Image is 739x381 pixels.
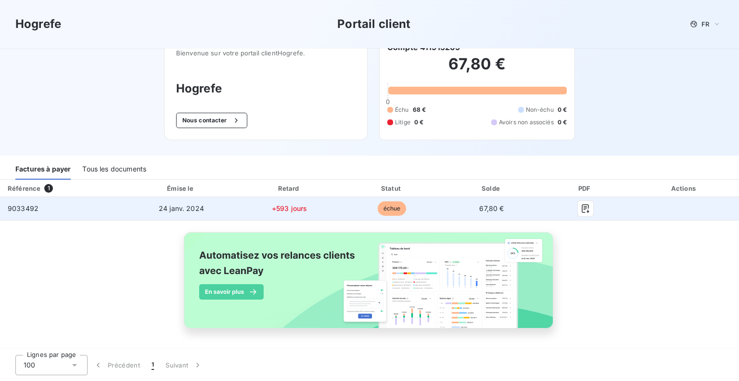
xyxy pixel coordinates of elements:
span: FR [701,20,709,28]
h3: Portail client [337,15,410,33]
button: Précédent [88,355,146,375]
button: Nous contacter [176,113,247,128]
div: Retard [240,184,339,193]
span: +593 jours [272,204,307,212]
div: Factures à payer [15,159,71,180]
h3: Hogrefe [15,15,61,33]
span: Litige [395,118,410,127]
div: Émise le [127,184,236,193]
span: Non-échu [526,105,554,114]
div: Solde [445,184,539,193]
span: Avoirs non associés [499,118,554,127]
div: Statut [343,184,440,193]
span: 100 [24,360,35,370]
div: PDF [543,184,627,193]
span: 68 € [413,105,426,114]
div: Référence [8,184,40,192]
div: Tous les documents [82,159,146,180]
span: 9033492 [8,204,38,212]
span: 24 janv. 2024 [159,204,204,212]
img: banner [175,226,564,345]
h3: Hogrefe [176,80,356,97]
span: 0 € [414,118,423,127]
span: 67,80 € [479,204,504,212]
h2: 67,80 € [387,54,567,83]
div: Actions [632,184,737,193]
span: échue [378,201,407,216]
span: Bienvenue sur votre portail client Hogrefe . [176,49,356,57]
span: 0 [386,98,390,105]
button: Suivant [160,355,208,375]
span: 1 [152,360,154,370]
span: 1 [44,184,53,193]
span: 0 € [558,105,567,114]
span: Échu [395,105,409,114]
span: 0 € [558,118,567,127]
button: 1 [146,355,160,375]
